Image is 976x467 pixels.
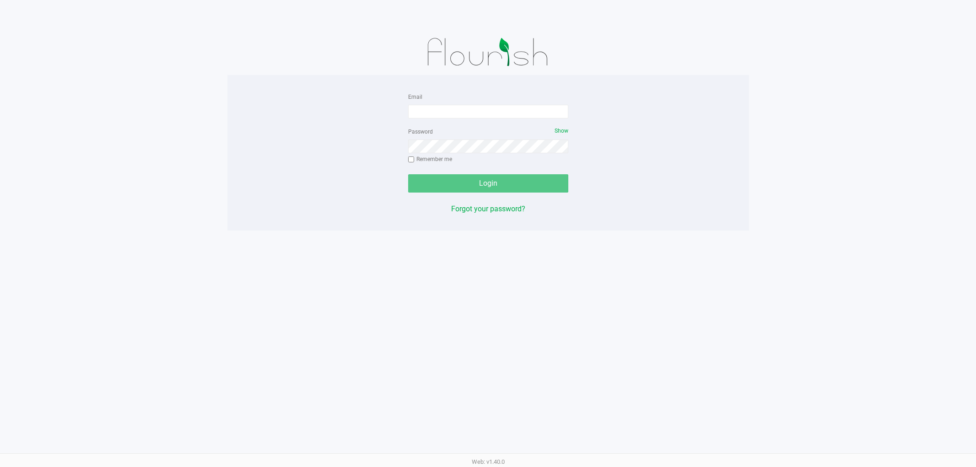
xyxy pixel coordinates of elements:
label: Password [408,128,433,136]
span: Web: v1.40.0 [472,458,505,465]
span: Show [555,128,568,134]
button: Forgot your password? [451,204,525,215]
input: Remember me [408,156,415,163]
label: Remember me [408,155,452,163]
label: Email [408,93,422,101]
